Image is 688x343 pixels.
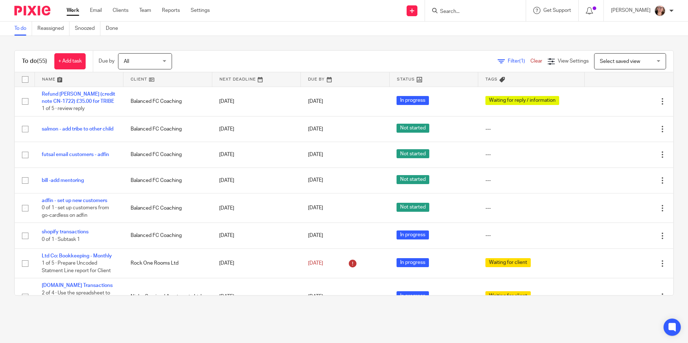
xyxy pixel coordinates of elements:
span: Not started [397,149,429,158]
span: [DATE] [308,99,323,104]
input: Search [439,9,504,15]
div: --- [485,177,578,184]
span: 1 of 5 · Prepare Uncoded Statment Line report for Client [42,261,111,273]
a: Ltd Co: Bookkeeping - Monthly [42,253,112,259]
span: [DATE] [308,127,323,132]
a: adfin - set up new customers [42,198,107,203]
td: Balanced FC Coaching [123,116,212,142]
span: In progress [397,291,429,300]
td: Rock One Rooms Ltd [123,248,212,278]
span: (1) [519,59,525,64]
div: --- [485,232,578,239]
a: Settings [191,7,210,14]
span: 1 of 5 · review reply [42,106,85,111]
td: [DATE] [212,248,301,278]
img: Pixie [14,6,50,15]
span: [DATE] [308,233,323,238]
h1: To do [22,58,47,65]
span: Select saved view [600,59,640,64]
span: All [124,59,129,64]
span: Not started [397,175,429,184]
td: [DATE] [212,193,301,223]
span: Not started [397,203,429,212]
a: Done [106,22,123,36]
span: 2 of 4 · Use the spreadsheet to reconcile [DOMAIN_NAME] income from the previous... [42,291,110,310]
td: Balanced FC Coaching [123,87,212,116]
td: Balanced FC Coaching [123,223,212,248]
a: To do [14,22,32,36]
span: Get Support [543,8,571,13]
p: [PERSON_NAME] [611,7,651,14]
a: futsal email customers - adfin [42,152,109,157]
span: In progress [397,230,429,239]
span: [DATE] [308,178,323,183]
a: Snoozed [75,22,100,36]
span: Waiting for client [485,258,531,267]
a: Team [139,7,151,14]
img: Louise.jpg [654,5,666,17]
span: (55) [37,58,47,64]
span: 0 of 1 · set up customers from go-cardless on adfin [42,206,109,218]
td: Balanced FC Coaching [123,193,212,223]
td: [DATE] [212,116,301,142]
td: Niche Serviced Apartments Ltd [123,278,212,315]
div: --- [485,125,578,133]
a: salmon - add tribe to other child [42,127,113,132]
td: Balanced FC Coaching [123,142,212,168]
a: Reassigned [37,22,69,36]
span: [DATE] [308,152,323,157]
a: Email [90,7,102,14]
a: Refund [PERSON_NAME] (credit note CN-1722) £35.00 for TRIBE [42,92,115,104]
a: Reports [162,7,180,14]
span: Tags [485,77,498,81]
span: View Settings [558,59,589,64]
span: Waiting for client [485,291,531,300]
span: Not started [397,124,429,133]
a: bill -add mentoring [42,178,84,183]
span: [DATE] [308,261,323,266]
td: [DATE] [212,278,301,315]
span: Waiting for reply / information [485,96,559,105]
td: [DATE] [212,87,301,116]
a: [DOMAIN_NAME] Transactions [42,283,113,288]
a: Work [67,7,79,14]
div: --- [485,151,578,158]
span: [DATE] [308,294,323,299]
span: Filter [508,59,530,64]
span: In progress [397,258,429,267]
a: + Add task [54,53,86,69]
span: 0 of 1 · Subtask 1 [42,237,80,242]
p: Due by [99,58,114,65]
div: --- [485,205,578,212]
span: [DATE] [308,206,323,211]
a: shopify transactions [42,229,89,234]
td: Balanced FC Coaching [123,168,212,193]
td: [DATE] [212,223,301,248]
span: In progress [397,96,429,105]
td: [DATE] [212,142,301,168]
a: Clear [530,59,542,64]
a: Clients [113,7,128,14]
td: [DATE] [212,168,301,193]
